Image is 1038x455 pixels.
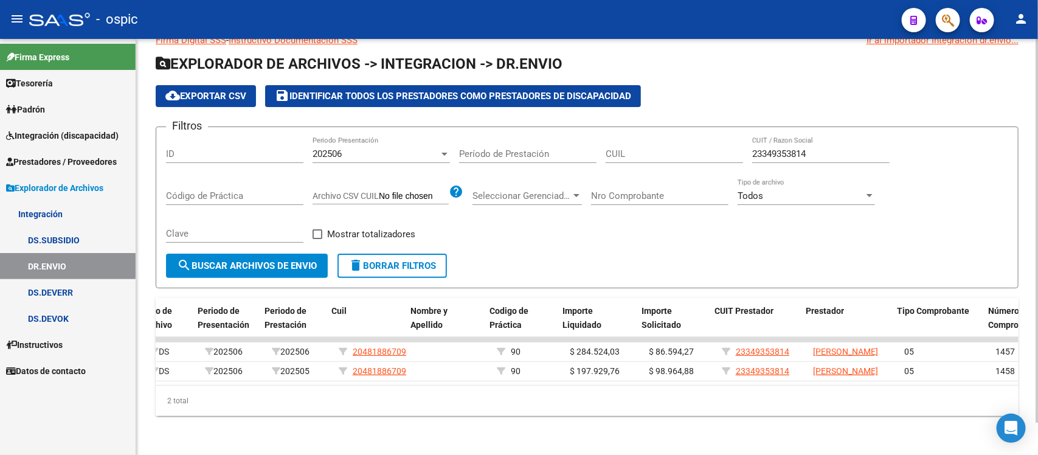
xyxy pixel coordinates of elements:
[165,91,246,102] span: Exportar CSV
[331,306,347,316] span: Cuil
[806,306,844,316] span: Prestador
[449,184,463,199] mat-icon: help
[485,298,558,338] datatable-header-cell: Codigo de Práctica
[353,347,406,356] span: 20481886709
[156,55,562,72] span: EXPLORADOR DE ARCHIVOS -> INTEGRACION -> DR.ENVIO
[813,347,878,356] span: [PERSON_NAME]
[1014,12,1028,26] mat-icon: person
[265,85,641,107] button: Identificar todos los Prestadores como Prestadores de Discapacidad
[897,306,969,316] span: Tipo Comprobante
[736,366,789,376] span: 23349353814
[327,298,406,338] datatable-header-cell: Cuil
[562,306,601,330] span: Importe Liquidado
[177,260,317,271] span: Buscar Archivos de Envio
[150,345,195,359] div: DS
[327,227,415,241] span: Mostrar totalizadores
[813,366,878,376] span: [PERSON_NAME]
[6,364,86,378] span: Datos de contacto
[275,88,289,103] mat-icon: save
[649,366,694,376] span: $ 98.964,88
[265,306,306,330] span: Periodo de Prestación
[10,12,24,26] mat-icon: menu
[6,77,53,90] span: Tesorería
[736,347,789,356] span: 23349353814
[313,191,379,201] span: Archivo CSV CUIL
[6,155,117,168] span: Prestadores / Proveedores
[6,129,119,142] span: Integración (discapacidad)
[738,190,763,201] span: Todos
[892,298,983,338] datatable-header-cell: Tipo Comprobante
[166,254,328,278] button: Buscar Archivos de Envio
[150,364,195,378] div: DS
[801,298,892,338] datatable-header-cell: Prestador
[570,347,620,356] span: $ 284.524,03
[156,33,1019,47] p: -
[143,306,172,330] span: Tipo de Archivo
[353,366,406,376] span: 20481886709
[205,364,262,378] div: 202506
[995,347,1015,356] span: 1457
[156,85,256,107] button: Exportar CSV
[177,258,192,273] mat-icon: search
[997,414,1026,443] div: Open Intercom Messenger
[6,338,63,352] span: Instructivos
[867,33,1019,47] div: Ir al importador Integración dr.envio...
[511,366,521,376] span: 90
[193,298,260,338] datatable-header-cell: Periodo de Presentación
[198,306,249,330] span: Periodo de Presentación
[337,254,447,278] button: Borrar Filtros
[637,298,710,338] datatable-header-cell: Importe Solicitado
[260,298,327,338] datatable-header-cell: Periodo de Prestación
[96,6,138,33] span: - ospic
[904,366,914,376] span: 05
[472,190,571,201] span: Seleccionar Gerenciador
[558,298,637,338] datatable-header-cell: Importe Liquidado
[229,35,358,46] a: Instructivo Documentación SSS
[649,347,694,356] span: $ 86.594,27
[642,306,681,330] span: Importe Solicitado
[275,91,631,102] span: Identificar todos los Prestadores como Prestadores de Discapacidad
[205,345,262,359] div: 202506
[714,306,773,316] span: CUIT Prestador
[165,88,180,103] mat-icon: cloud_download
[6,103,45,116] span: Padrón
[313,148,342,159] span: 202506
[570,366,620,376] span: $ 197.929,76
[6,181,103,195] span: Explorador de Archivos
[410,306,448,330] span: Nombre y Apellido
[166,117,208,134] h3: Filtros
[156,386,1019,416] div: 2 total
[710,298,801,338] datatable-header-cell: CUIT Prestador
[490,306,528,330] span: Codigo de Práctica
[379,191,449,202] input: Archivo CSV CUIL
[904,347,914,356] span: 05
[272,345,329,359] div: 202506
[995,366,1015,376] span: 1458
[6,50,69,64] span: Firma Express
[406,298,485,338] datatable-header-cell: Nombre y Apellido
[156,35,226,46] a: Firma Digital SSS
[272,364,329,378] div: 202505
[511,347,521,356] span: 90
[348,260,436,271] span: Borrar Filtros
[348,258,363,273] mat-icon: delete
[138,298,193,338] datatable-header-cell: Tipo de Archivo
